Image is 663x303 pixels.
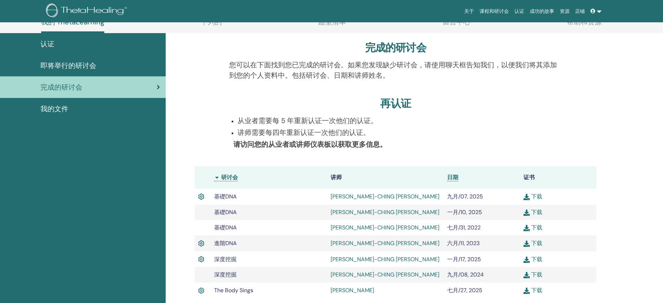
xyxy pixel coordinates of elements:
img: download.svg [523,288,530,294]
a: [PERSON_NAME]-CHING [PERSON_NAME] [331,256,439,263]
a: 下载 [523,287,542,294]
a: 下载 [523,271,542,278]
span: 進階DNA [214,240,237,247]
img: download.svg [523,225,530,231]
a: 愿望清单 [318,18,346,31]
a: 认证 [512,5,527,18]
a: 下载 [523,240,542,247]
a: [PERSON_NAME]-CHING [PERSON_NAME] [331,193,439,200]
td: 九月/08, 2024 [444,267,520,282]
td: 九月/07, 2025 [444,189,520,205]
p: 您可以在下面找到您已完成的研讨会。如果您发现缺少研讨会，请使用聊天框告知我们，以便我们将其添加到您的个人资料中。包括研讨会、日期和讲师姓名。 [229,60,562,81]
td: 一月/17, 2025 [444,251,520,267]
span: The Body Sings [214,287,253,294]
a: 下列的 [201,18,222,31]
a: 留言中心 [443,18,470,31]
p: 讲师需要每四年重新认证一次他们的认证。 [238,127,562,138]
a: [PERSON_NAME] [331,287,374,294]
img: Active Certificate [198,239,204,248]
img: download.svg [523,257,530,263]
b: 请访问您的从业者或讲师仪表板以获取更多信息。 [233,140,387,149]
span: 基礎DNA [214,224,237,231]
a: 下载 [523,209,542,216]
a: 关于 [461,5,477,18]
a: 日期 [447,174,458,181]
span: 基礎DNA [214,209,237,216]
td: 六月/11, 2023 [444,235,520,251]
a: [PERSON_NAME]-CHING [PERSON_NAME] [331,240,439,247]
a: 课程和研讨会 [477,5,512,18]
a: 我的 ThetaLearning [41,18,104,33]
a: [PERSON_NAME]-CHING [PERSON_NAME] [331,271,439,278]
a: 下载 [523,224,542,231]
img: Active Certificate [198,255,204,264]
th: 证书 [520,166,596,189]
img: logo.png [46,3,129,19]
a: 帮助和资源 [567,18,602,31]
a: 成功的故事 [527,5,557,18]
a: [PERSON_NAME]-CHING [PERSON_NAME] [331,209,439,216]
img: download.svg [523,210,530,216]
img: Active Certificate [198,192,204,201]
td: 七月/27, 2025 [444,282,520,298]
span: 认证 [40,39,54,49]
a: 资源 [557,5,572,18]
a: 下载 [523,256,542,263]
span: 基礎DNA [214,193,237,200]
span: 深度挖掘 [214,256,236,263]
img: download.svg [523,241,530,247]
a: 店铺 [572,5,588,18]
p: 从业者需要每 5 年重新认证一次他们的认证。 [238,115,562,126]
span: 即将举行的研讨会 [40,60,96,71]
span: 完成的研讨会 [40,82,82,92]
th: 讲师 [327,166,444,189]
img: download.svg [523,272,530,278]
span: 深度挖掘 [214,271,236,278]
img: Active Certificate [198,286,204,295]
h3: 完成的研讨会 [365,41,426,54]
a: [PERSON_NAME]-CHING [PERSON_NAME] [331,224,439,231]
a: 下载 [523,193,542,200]
td: 七月/31, 2022 [444,220,520,235]
img: download.svg [523,194,530,200]
span: 我的文件 [40,104,68,114]
td: 一月/10, 2025 [444,205,520,220]
h3: 再认证 [380,97,411,110]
